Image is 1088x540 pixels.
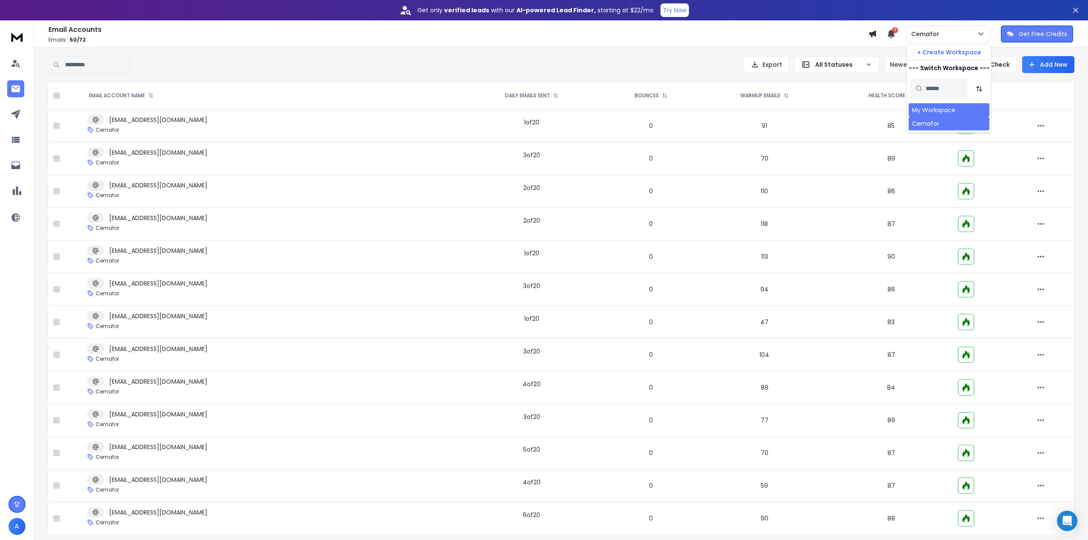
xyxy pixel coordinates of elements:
[830,306,953,339] td: 83
[523,151,540,159] div: 3 of 20
[48,37,868,43] p: Emails :
[607,449,694,457] p: 0
[815,60,862,69] p: All Statuses
[607,481,694,490] p: 0
[523,445,540,454] div: 5 of 20
[917,48,981,57] p: + Create Workspace
[109,148,207,157] p: [EMAIL_ADDRESS][DOMAIN_NAME]
[830,339,953,371] td: 87
[109,181,207,189] p: [EMAIL_ADDRESS][DOMAIN_NAME]
[892,27,898,33] span: 5
[607,383,694,392] p: 0
[607,252,694,261] p: 0
[830,437,953,469] td: 87
[96,127,119,133] p: Cemafor
[971,80,988,97] button: Sort by Sort A-Z
[70,36,86,43] span: 50 / 72
[523,216,540,225] div: 2 of 20
[699,142,829,175] td: 70
[523,347,540,356] div: 3 of 20
[1057,511,1077,531] div: Open Intercom Messenger
[699,306,829,339] td: 47
[96,225,119,232] p: Cemafor
[109,508,207,517] p: [EMAIL_ADDRESS][DOMAIN_NAME]
[96,388,119,395] p: Cemafor
[505,92,550,99] p: DAILY EMAILS SENT
[830,469,953,502] td: 87
[830,502,953,535] td: 88
[109,279,207,288] p: [EMAIL_ADDRESS][DOMAIN_NAME]
[607,285,694,294] p: 0
[109,377,207,386] p: [EMAIL_ADDRESS][DOMAIN_NAME]
[607,220,694,228] p: 0
[96,192,119,199] p: Cemafor
[96,323,119,330] p: Cemafor
[109,214,207,222] p: [EMAIL_ADDRESS][DOMAIN_NAME]
[830,404,953,437] td: 89
[699,273,829,306] td: 94
[743,56,789,73] button: Export
[607,351,694,359] p: 0
[96,356,119,362] p: Cemafor
[607,318,694,326] p: 0
[109,475,207,484] p: [EMAIL_ADDRESS][DOMAIN_NAME]
[96,257,119,264] p: Cemafor
[523,478,541,486] div: 4 of 20
[909,64,990,72] p: --- Switch Workspace ---
[516,6,596,14] strong: AI-powered Lead Finder,
[96,290,119,297] p: Cemafor
[740,92,780,99] p: WARMUP EMAILS
[96,454,119,461] p: Cemafor
[607,187,694,195] p: 0
[109,246,207,255] p: [EMAIL_ADDRESS][DOMAIN_NAME]
[524,249,539,257] div: 1 of 20
[699,208,829,240] td: 118
[109,345,207,353] p: [EMAIL_ADDRESS][DOMAIN_NAME]
[607,154,694,163] p: 0
[607,122,694,130] p: 0
[524,118,539,127] div: 1 of 20
[417,6,654,14] p: Get only with our starting at $22/mo
[523,413,540,421] div: 3 of 20
[635,92,659,99] p: BOUNCES
[907,45,991,60] button: + Create Workspace
[699,371,829,404] td: 89
[699,339,829,371] td: 104
[699,240,829,273] td: 113
[96,159,119,166] p: Cemafor
[109,410,207,418] p: [EMAIL_ADDRESS][DOMAIN_NAME]
[523,282,540,290] div: 3 of 20
[699,175,829,208] td: 110
[660,3,689,17] button: Try Now
[830,371,953,404] td: 84
[8,518,25,535] button: A
[523,380,541,388] div: 4 of 20
[523,511,540,519] div: 6 of 20
[699,469,829,502] td: 59
[524,314,539,323] div: 1 of 20
[607,416,694,424] p: 0
[48,25,868,35] h1: Email Accounts
[96,486,119,493] p: Cemafor
[830,175,953,208] td: 86
[884,56,940,73] button: Newest
[1022,56,1074,73] button: Add New
[96,519,119,526] p: Cemafor
[109,116,207,124] p: [EMAIL_ADDRESS][DOMAIN_NAME]
[607,514,694,523] p: 0
[96,421,119,428] p: Cemafor
[109,312,207,320] p: [EMAIL_ADDRESS][DOMAIN_NAME]
[912,106,955,114] div: My Workspace
[523,184,540,192] div: 2 of 20
[699,110,829,142] td: 91
[869,92,905,99] p: HEALTH SCORE
[830,208,953,240] td: 87
[699,404,829,437] td: 77
[1019,30,1067,38] p: Get Free Credits
[830,240,953,273] td: 90
[1001,25,1073,42] button: Get Free Credits
[109,443,207,451] p: [EMAIL_ADDRESS][DOMAIN_NAME]
[89,92,153,99] div: EMAIL ACCOUNT NAME
[444,6,489,14] strong: verified leads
